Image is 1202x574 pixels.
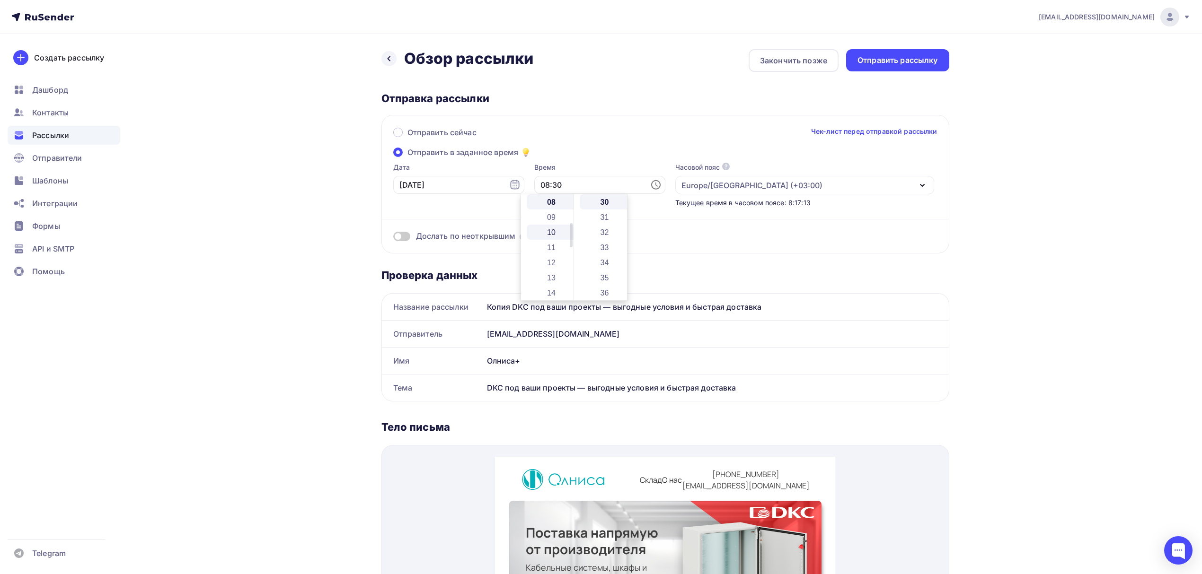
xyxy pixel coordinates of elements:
[404,49,534,68] h2: Обзор рассылки
[393,176,524,194] input: 09.09.2025
[145,18,167,28] a: Склад
[416,231,516,242] span: Дослать по неоткрывшим
[32,152,82,164] span: Отправители
[32,243,74,254] span: API и SMTP
[483,374,949,401] div: DKC под ваши проекты — выгодные условия и быстрая доставка
[31,135,151,156] a: Отправить запрос
[527,209,578,225] li: 09
[32,175,68,186] span: Шаблоны
[382,294,483,320] div: Название рассылки
[580,194,631,209] li: 30
[760,55,827,66] div: Закончить позже
[33,199,70,209] span: Компания
[182,342,319,363] div: Корпуса металлические и шкафы DKC
[393,163,524,172] label: Дата
[811,127,937,136] a: Чек-лист перед отправкой рассылки
[8,171,120,190] a: Шаблоны
[32,130,69,141] span: Рассылки
[32,220,60,232] span: Формы
[382,374,483,401] div: Тема
[33,200,307,279] div: — это ведущий [DEMOGRAPHIC_DATA] производитель кабеленесущих систем, электрощитового оборудования...
[34,52,104,63] div: Создать рассылку
[407,127,477,138] span: Отправить сейчас
[187,12,315,34] a: [PHONE_NUMBER][EMAIL_ADDRESS][DOMAIN_NAME]
[534,163,665,172] label: Время
[70,199,86,209] span: DKC
[381,269,949,282] div: Проверка данных
[8,217,120,235] a: Формы
[675,163,934,194] button: Часовой пояс Europe/[GEOGRAPHIC_DATA] (+03:00)
[8,148,120,167] a: Отправители
[580,255,631,270] li: 34
[527,270,578,285] li: 13
[381,92,949,105] div: Отправка рассылки
[1039,12,1155,22] span: [EMAIL_ADDRESS][DOMAIN_NAME]
[8,80,120,99] a: Дашборд
[407,147,519,158] span: Отправить в заданное время
[8,103,120,122] a: Контакты
[527,240,578,255] li: 11
[32,198,78,209] span: Интеграции
[675,198,934,208] div: Текущее время в часовом поясе: 8:17:13
[580,240,631,255] li: 33
[857,55,938,66] div: Отправить рассылку
[527,225,578,240] li: 10
[580,285,631,300] li: 36
[483,321,949,347] div: [EMAIL_ADDRESS][DOMAIN_NAME]
[32,266,65,277] span: Помощь
[381,420,949,434] div: Тело письма
[21,342,159,363] div: Щиты и боксы пластиковые DKC
[33,287,226,304] strong: Каталог бренда DKC под заказ
[534,176,665,194] input: 08:17
[167,18,187,28] a: О нас
[483,348,949,374] div: Олниса+
[681,180,822,191] div: Europe/[GEOGRAPHIC_DATA] (+03:00)
[31,67,163,101] strong: Поставка напрямую от производителя
[382,321,483,347] div: Отправитель
[31,105,174,127] div: Кабельные системы, шкафы и автоматика от DKC под заказ
[1039,8,1191,26] a: [EMAIL_ADDRESS][DOMAIN_NAME]
[32,107,69,118] span: Контакты
[8,126,120,145] a: Рассылки
[580,225,631,240] li: 32
[382,348,483,374] div: Имя
[32,548,66,559] span: Telegram
[32,84,68,96] span: Дашборд
[483,294,949,320] div: Копия DKC под ваши проекты — выгодные условия и быстрая доставка
[675,163,720,172] div: Часовой пояс
[527,255,578,270] li: 12
[580,270,631,285] li: 35
[580,209,631,225] li: 31
[527,285,578,300] li: 14
[527,194,578,209] li: 08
